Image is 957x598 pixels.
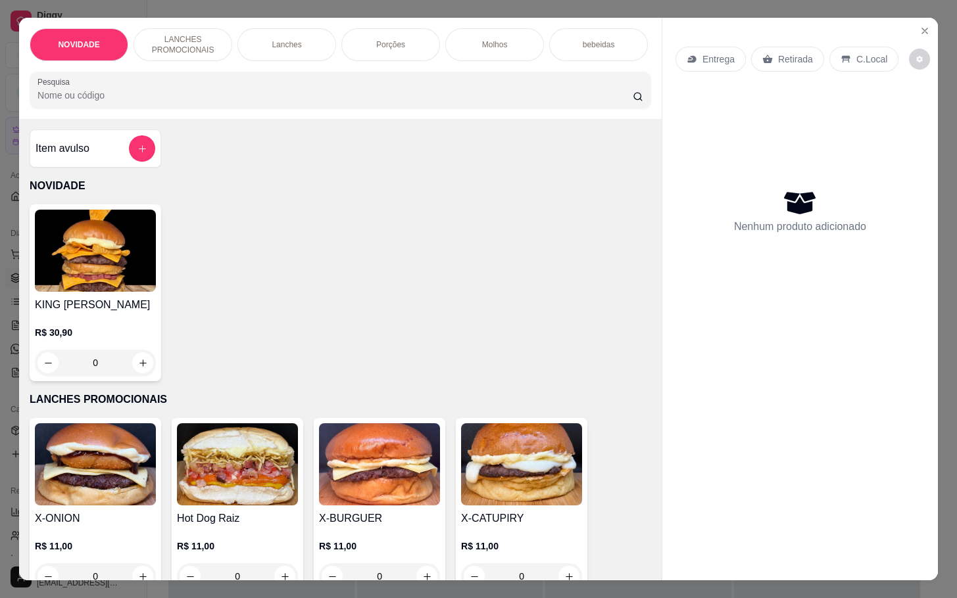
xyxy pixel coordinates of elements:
p: R$ 11,00 [461,540,582,553]
img: product-image [177,423,298,505]
button: decrease-product-quantity [37,352,59,373]
p: NOVIDADE [30,178,651,194]
p: Porções [376,39,405,50]
h4: Item avulso [36,141,89,156]
button: increase-product-quantity [558,566,579,587]
button: Close [914,20,935,41]
p: LANCHES PROMOCIONAIS [30,392,651,407]
p: R$ 11,00 [319,540,440,553]
button: increase-product-quantity [416,566,437,587]
p: Retirada [778,53,813,66]
button: add-separate-item [129,135,155,162]
input: Pesquisa [37,89,633,102]
img: product-image [319,423,440,505]
button: increase-product-quantity [132,566,153,587]
p: Nenhum produto adicionado [734,219,866,235]
h4: Hot Dog Raiz [177,511,298,526]
button: decrease-product-quantity [464,566,485,587]
h4: X-BURGUER [319,511,440,526]
h4: X-ONION [35,511,156,526]
p: R$ 30,90 [35,326,156,339]
p: bebeidas [583,39,615,50]
button: decrease-product-quantity [37,566,59,587]
img: product-image [35,423,156,505]
button: decrease-product-quantity [909,49,930,70]
p: NOVIDADE [58,39,99,50]
p: Molhos [482,39,508,50]
p: Entrega [702,53,735,66]
p: Lanches [272,39,301,50]
button: increase-product-quantity [132,352,153,373]
img: product-image [35,210,156,292]
h4: KING [PERSON_NAME] [35,297,156,313]
p: C.Local [856,53,887,66]
button: decrease-product-quantity [322,566,343,587]
img: product-image [461,423,582,505]
p: R$ 11,00 [35,540,156,553]
p: LANCHES PROMOCIONAIS [145,34,221,55]
p: R$ 11,00 [177,540,298,553]
label: Pesquisa [37,76,74,87]
h4: X-CATUPIRY [461,511,582,526]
